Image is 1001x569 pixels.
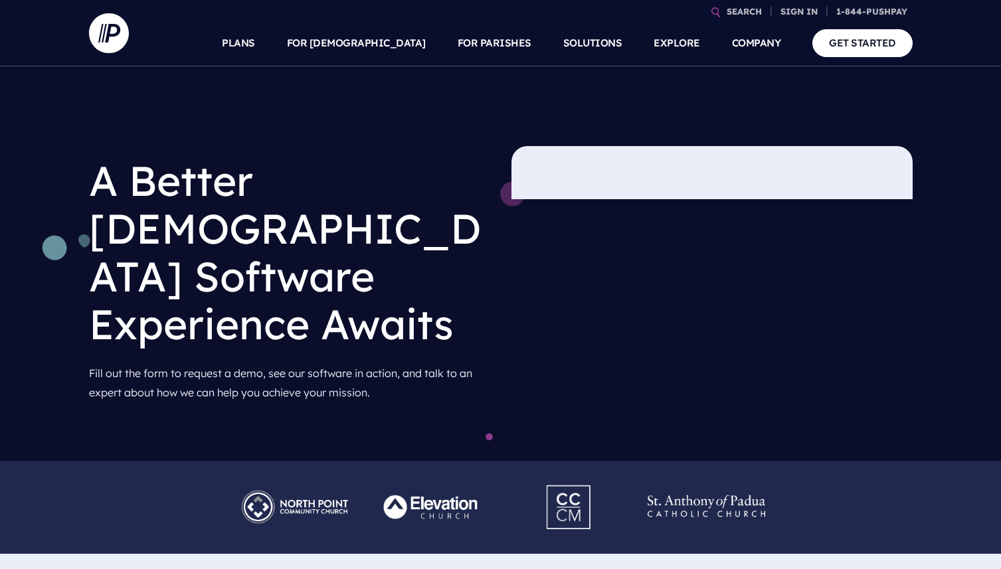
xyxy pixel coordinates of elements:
[222,20,255,66] a: PLANS
[89,146,490,359] h1: A Better [DEMOGRAPHIC_DATA] Software Experience Awaits
[732,20,781,66] a: COMPANY
[226,482,363,495] picture: Pushpay_Logo__NorthPoint
[363,482,501,495] picture: Pushpay_Logo__Elevation
[89,359,490,408] p: Fill out the form to request a demo, see our software in action, and talk to an expert about how ...
[654,20,700,66] a: EXPLORE
[812,29,913,56] a: GET STARTED
[287,20,426,66] a: FOR [DEMOGRAPHIC_DATA]
[638,482,775,495] picture: Pushpay_Logo__StAnthony
[521,477,617,490] picture: Pushpay_Logo__CCM
[458,20,531,66] a: FOR PARISHES
[563,20,622,66] a: SOLUTIONS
